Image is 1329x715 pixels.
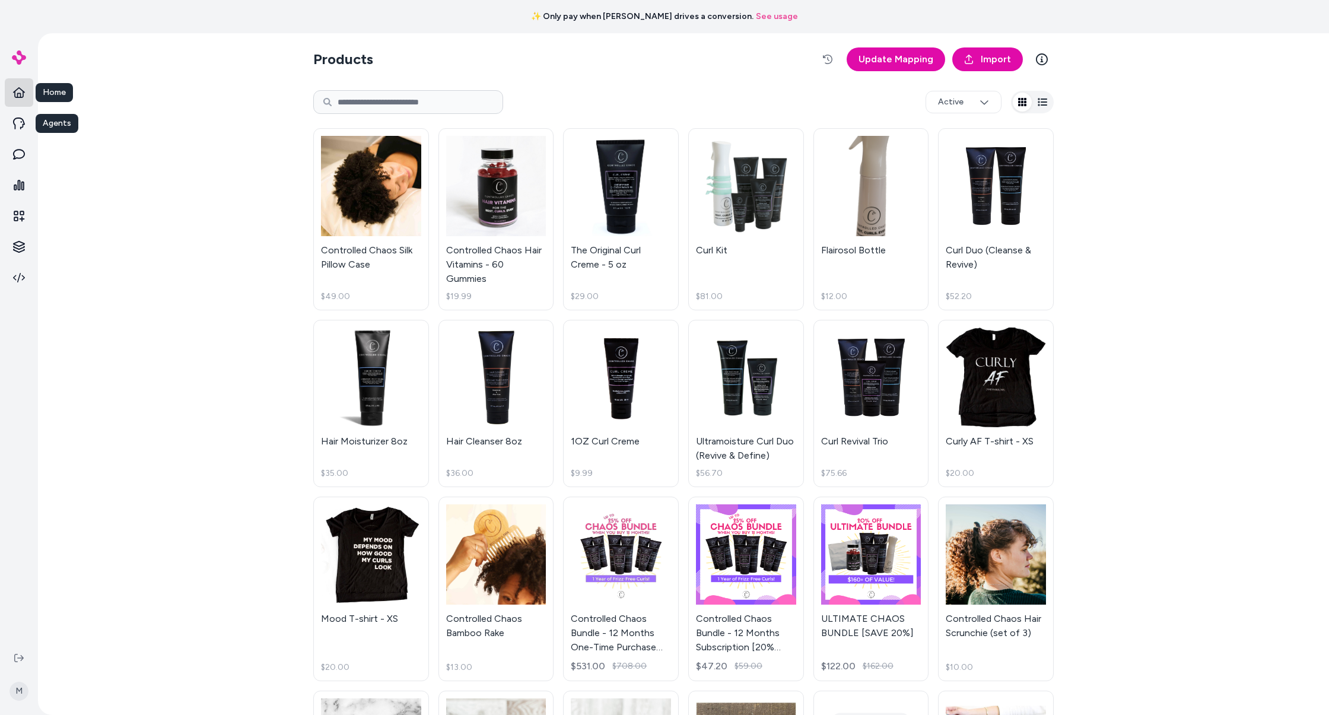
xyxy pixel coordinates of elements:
[9,682,28,701] span: M
[313,497,429,681] a: Mood T-shirt - XSMood T-shirt - XS$20.00
[7,672,31,710] button: M
[859,52,933,66] span: Update Mapping
[438,128,554,310] a: Controlled Chaos Hair Vitamins - 60 GummiesControlled Chaos Hair Vitamins - 60 Gummies$19.99
[938,320,1054,488] a: Curly AF T-shirt - XSCurly AF T-shirt - XS$20.00
[438,497,554,681] a: Controlled Chaos Bamboo RakeControlled Chaos Bamboo Rake$13.00
[313,128,429,310] a: Controlled Chaos Silk Pillow CaseControlled Chaos Silk Pillow Case$49.00
[531,11,753,23] span: ✨ Only pay when [PERSON_NAME] drives a conversion.
[313,320,429,488] a: Hair Moisturizer 8ozHair Moisturizer 8oz$35.00
[938,497,1054,681] a: Controlled Chaos Hair Scrunchie (set of 3)Controlled Chaos Hair Scrunchie (set of 3)$10.00
[952,47,1023,71] a: Import
[36,83,73,102] div: Home
[926,91,1001,113] button: Active
[12,50,26,65] img: alby Logo
[563,128,679,310] a: The Original Curl Creme - 5 ozThe Original Curl Creme - 5 oz$29.00
[847,47,945,71] a: Update Mapping
[756,11,798,23] a: See usage
[688,497,804,681] a: Controlled Chaos Bundle - 12 Months Subscription [20% OFF]Controlled Chaos Bundle - 12 Months Sub...
[563,320,679,488] a: 1OZ Curl Creme1OZ Curl Creme$9.99
[313,50,373,69] h2: Products
[36,114,78,133] div: Agents
[981,52,1011,66] span: Import
[438,320,554,488] a: Hair Cleanser 8ozHair Cleanser 8oz$36.00
[688,320,804,488] a: Ultramoisture Curl Duo (Revive & Define)Ultramoisture Curl Duo (Revive & Define)$56.70
[813,320,929,488] a: Curl Revival TrioCurl Revival Trio$75.66
[813,497,929,681] a: ULTIMATE CHAOS BUNDLE [SAVE 20%]ULTIMATE CHAOS BUNDLE [SAVE 20%]$122.00$162.00
[688,128,804,310] a: Curl KitCurl Kit$81.00
[563,497,679,681] a: Controlled Chaos Bundle - 12 Months One-Time Purchase [25% OFF]Controlled Chaos Bundle - 12 Month...
[938,128,1054,310] a: Curl Duo (Cleanse & Revive)Curl Duo (Cleanse & Revive)$52.20
[813,128,929,310] a: Flairosol BottleFlairosol Bottle$12.00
